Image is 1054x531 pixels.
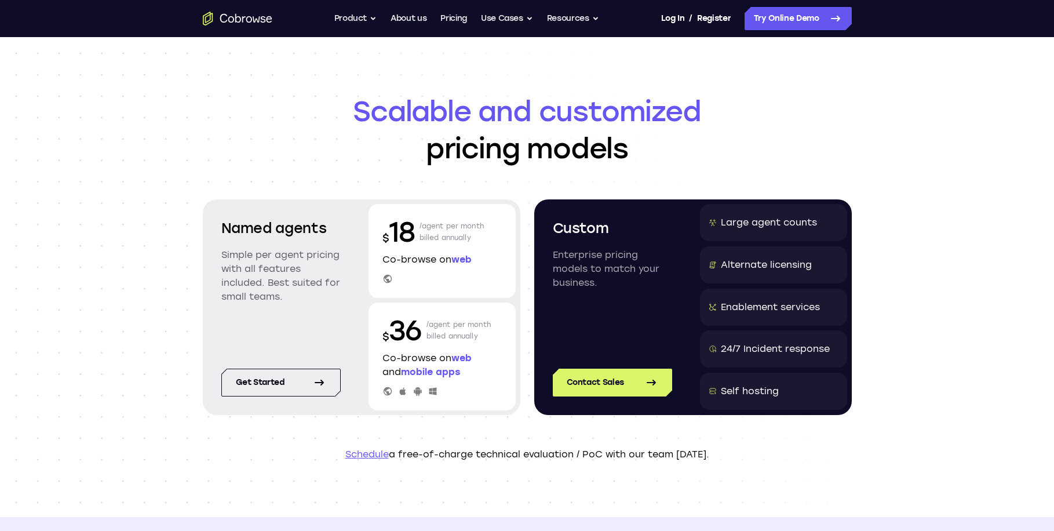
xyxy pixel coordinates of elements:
[203,448,852,461] p: a free-of-charge technical evaluation / PoC with our team [DATE].
[203,93,852,167] h1: pricing models
[334,7,377,30] button: Product
[721,258,812,272] div: Alternate licensing
[721,216,817,230] div: Large agent counts
[391,7,426,30] a: About us
[426,312,491,349] p: /agent per month billed annually
[382,232,389,245] span: $
[440,7,467,30] a: Pricing
[553,248,672,290] p: Enterprise pricing models to match your business.
[689,12,692,26] span: /
[451,352,472,363] span: web
[420,213,484,250] p: /agent per month billed annually
[221,369,341,397] a: Get started
[721,300,820,314] div: Enablement services
[221,248,341,304] p: Simple per agent pricing with all features included. Best suited for small teams.
[382,312,422,349] p: 36
[553,369,672,397] a: Contact Sales
[203,93,852,130] span: Scalable and customized
[661,7,684,30] a: Log In
[345,449,389,460] a: Schedule
[221,218,341,239] h2: Named agents
[401,366,460,377] span: mobile apps
[697,7,731,30] a: Register
[382,213,415,250] p: 18
[553,218,672,239] h2: Custom
[382,253,502,267] p: Co-browse on
[721,342,830,356] div: 24/7 Incident response
[481,7,533,30] button: Use Cases
[721,384,779,398] div: Self hosting
[382,351,502,379] p: Co-browse on and
[203,12,272,26] a: Go to the home page
[382,330,389,343] span: $
[451,254,472,265] span: web
[745,7,852,30] a: Try Online Demo
[547,7,599,30] button: Resources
